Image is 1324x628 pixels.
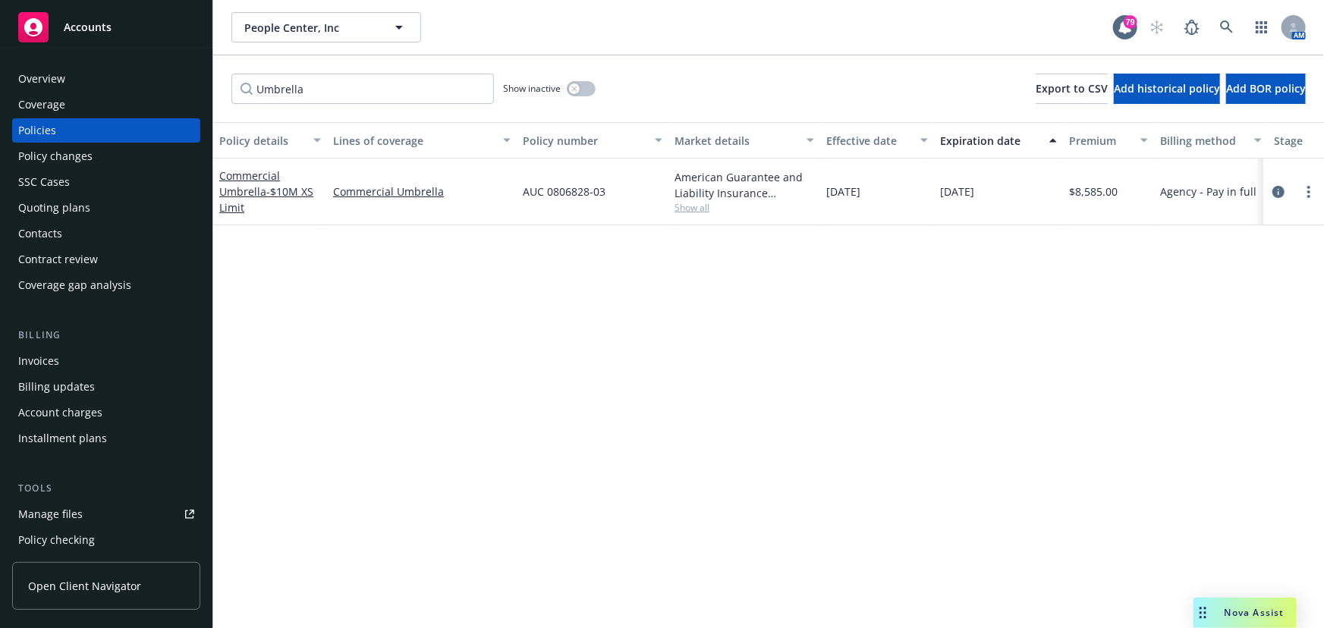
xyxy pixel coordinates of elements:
span: $8,585.00 [1069,184,1118,199]
a: Coverage gap analysis [12,273,200,297]
div: Overview [18,67,65,91]
a: Search [1212,12,1242,42]
div: Market details [675,133,797,149]
span: - $10M XS Limit [219,184,313,215]
button: Billing method [1154,122,1268,159]
div: Billing [12,328,200,343]
span: Add historical policy [1114,81,1220,96]
a: Report a Bug [1177,12,1207,42]
button: Expiration date [934,122,1063,159]
div: Tools [12,481,200,496]
div: Lines of coverage [333,133,494,149]
span: [DATE] [940,184,974,199]
a: Accounts [12,6,200,49]
button: Market details [668,122,820,159]
div: SSC Cases [18,170,70,194]
a: Commercial Umbrella [219,168,313,215]
button: Add historical policy [1114,74,1220,104]
button: Policy details [213,122,327,159]
div: Policy details [219,133,304,149]
a: circleInformation [1269,183,1288,201]
button: Policy number [517,122,668,159]
a: Contacts [12,221,200,246]
button: Lines of coverage [327,122,517,159]
div: Contract review [18,247,98,272]
div: Drag to move [1193,598,1212,628]
div: Policy changes [18,144,93,168]
a: Start snowing [1142,12,1172,42]
div: Policy number [523,133,646,149]
a: Policy checking [12,528,200,552]
div: Billing updates [18,375,95,399]
span: [DATE] [826,184,860,199]
div: 79 [1124,15,1137,29]
a: Account charges [12,400,200,425]
button: Export to CSV [1036,74,1108,104]
div: Installment plans [18,426,107,451]
span: Show inactive [503,82,561,95]
span: Export to CSV [1036,81,1108,96]
span: Agency - Pay in full [1160,184,1256,199]
a: Overview [12,67,200,91]
a: Switch app [1247,12,1277,42]
span: Open Client Navigator [28,578,141,594]
a: Policy changes [12,144,200,168]
span: Nova Assist [1225,606,1285,619]
span: People Center, Inc [244,20,376,36]
a: more [1300,183,1318,201]
span: Accounts [64,21,112,33]
div: Contacts [18,221,62,246]
a: Coverage [12,93,200,117]
a: Contract review [12,247,200,272]
a: SSC Cases [12,170,200,194]
span: Add BOR policy [1226,81,1306,96]
button: Premium [1063,122,1154,159]
div: Stage [1274,133,1321,149]
div: Effective date [826,133,911,149]
div: Billing method [1160,133,1245,149]
a: Policies [12,118,200,143]
a: Billing updates [12,375,200,399]
span: AUC 0806828-03 [523,184,605,199]
a: Installment plans [12,426,200,451]
div: Coverage [18,93,65,117]
div: Invoices [18,349,59,373]
button: Nova Assist [1193,598,1297,628]
span: Show all [675,201,814,214]
div: Policy checking [18,528,95,552]
div: Premium [1069,133,1131,149]
a: Invoices [12,349,200,373]
div: Quoting plans [18,196,90,220]
div: American Guarantee and Liability Insurance Company, Zurich Insurance Group [675,169,814,201]
div: Policies [18,118,56,143]
a: Quoting plans [12,196,200,220]
a: Manage files [12,502,200,526]
button: People Center, Inc [231,12,421,42]
button: Effective date [820,122,934,159]
button: Add BOR policy [1226,74,1306,104]
div: Expiration date [940,133,1040,149]
a: Commercial Umbrella [333,184,511,199]
div: Manage files [18,502,83,526]
input: Filter by keyword... [231,74,494,104]
div: Coverage gap analysis [18,273,131,297]
div: Account charges [18,400,102,425]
